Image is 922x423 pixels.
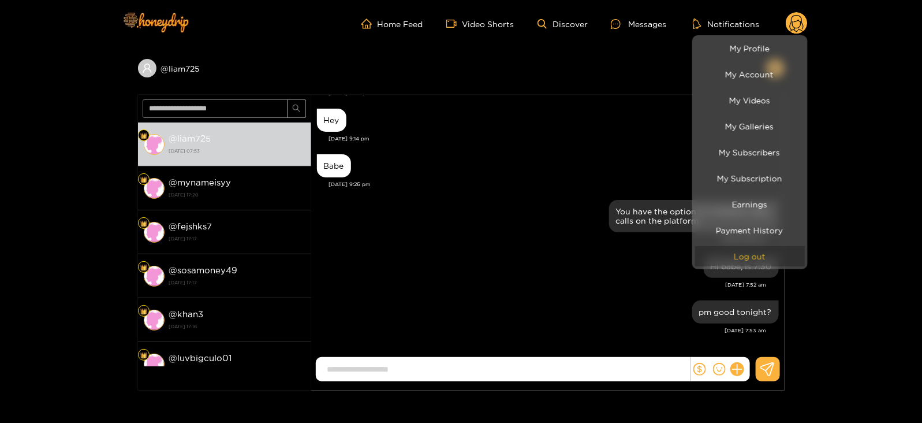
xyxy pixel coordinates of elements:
a: Payment History [695,220,805,240]
a: My Profile [695,38,805,58]
a: My Videos [695,90,805,110]
a: Earnings [695,194,805,214]
button: Log out [695,246,805,266]
a: My Galleries [695,116,805,136]
a: My Subscribers [695,142,805,162]
a: My Subscription [695,168,805,188]
a: My Account [695,64,805,84]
